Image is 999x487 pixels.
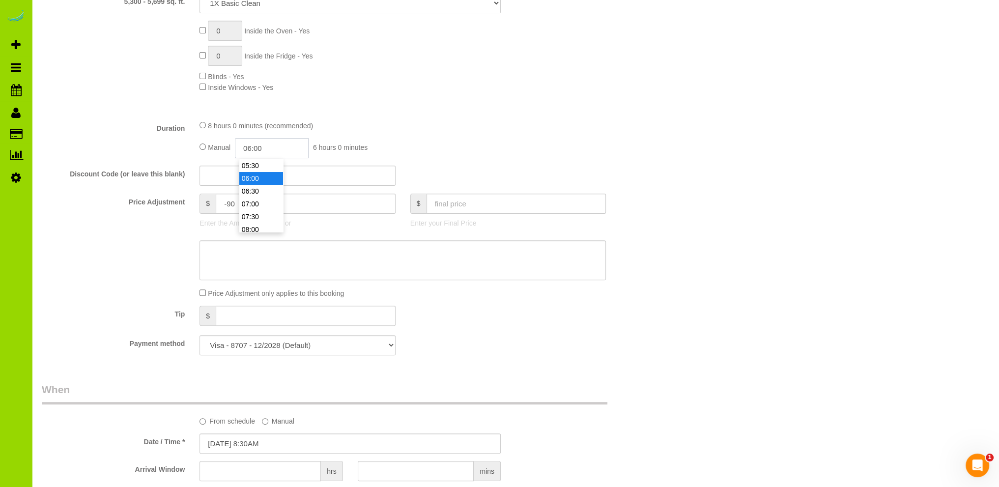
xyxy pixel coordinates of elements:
[244,52,313,60] span: Inside the Fridge - Yes
[244,27,310,35] span: Inside the Oven - Yes
[34,306,192,319] label: Tip
[34,335,192,348] label: Payment method
[42,382,607,404] legend: When
[239,159,283,172] li: 05:30
[262,418,268,425] input: Manual
[34,194,192,207] label: Price Adjustment
[208,289,344,297] span: Price Adjustment only applies to this booking
[239,185,283,198] li: 06:30
[208,84,273,91] span: Inside Windows - Yes
[6,10,26,24] img: Automaid Logo
[208,73,244,81] span: Blinds - Yes
[321,461,343,481] span: hrs
[986,454,994,461] span: 1
[200,413,255,426] label: From schedule
[200,306,216,326] span: $
[262,413,294,426] label: Manual
[34,461,192,474] label: Arrival Window
[313,143,368,151] span: 6 hours 0 minutes
[200,418,206,425] input: From schedule
[427,194,606,214] input: final price
[200,218,395,228] p: Enter the Amount to Adjust, or
[239,210,283,223] li: 07:30
[239,223,283,236] li: 08:00
[200,433,501,454] input: MM/DD/YYYY HH:MM
[239,198,283,210] li: 07:00
[34,433,192,447] label: Date / Time *
[474,461,501,481] span: mins
[410,218,606,228] p: Enter your Final Price
[208,143,230,151] span: Manual
[200,194,216,214] span: $
[34,120,192,133] label: Duration
[966,454,989,477] iframe: Intercom live chat
[34,166,192,179] label: Discount Code (or leave this blank)
[239,172,283,185] li: 06:00
[410,194,427,214] span: $
[208,122,313,130] span: 8 hours 0 minutes (recommended)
